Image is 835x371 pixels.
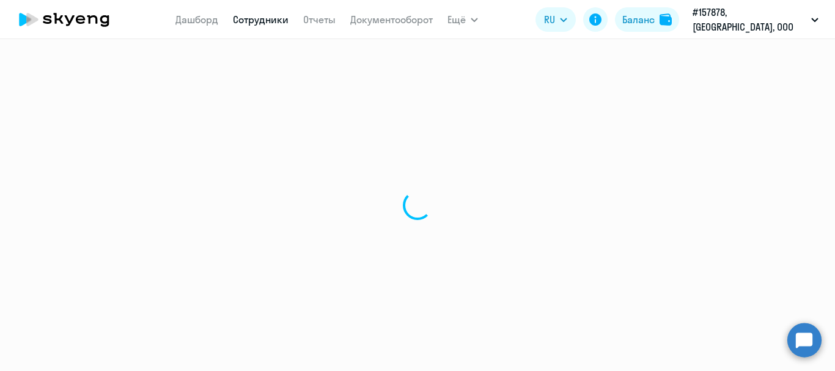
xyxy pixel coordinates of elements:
a: Документооборот [350,13,433,26]
img: balance [660,13,672,26]
button: Ещё [447,7,478,32]
span: Ещё [447,12,466,27]
button: RU [535,7,576,32]
div: Баланс [622,12,655,27]
span: RU [544,12,555,27]
a: Дашборд [175,13,218,26]
button: Балансbalance [615,7,679,32]
a: Отчеты [303,13,336,26]
button: #157878, [GEOGRAPHIC_DATA], ООО [686,5,825,34]
p: #157878, [GEOGRAPHIC_DATA], ООО [693,5,806,34]
a: Сотрудники [233,13,289,26]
